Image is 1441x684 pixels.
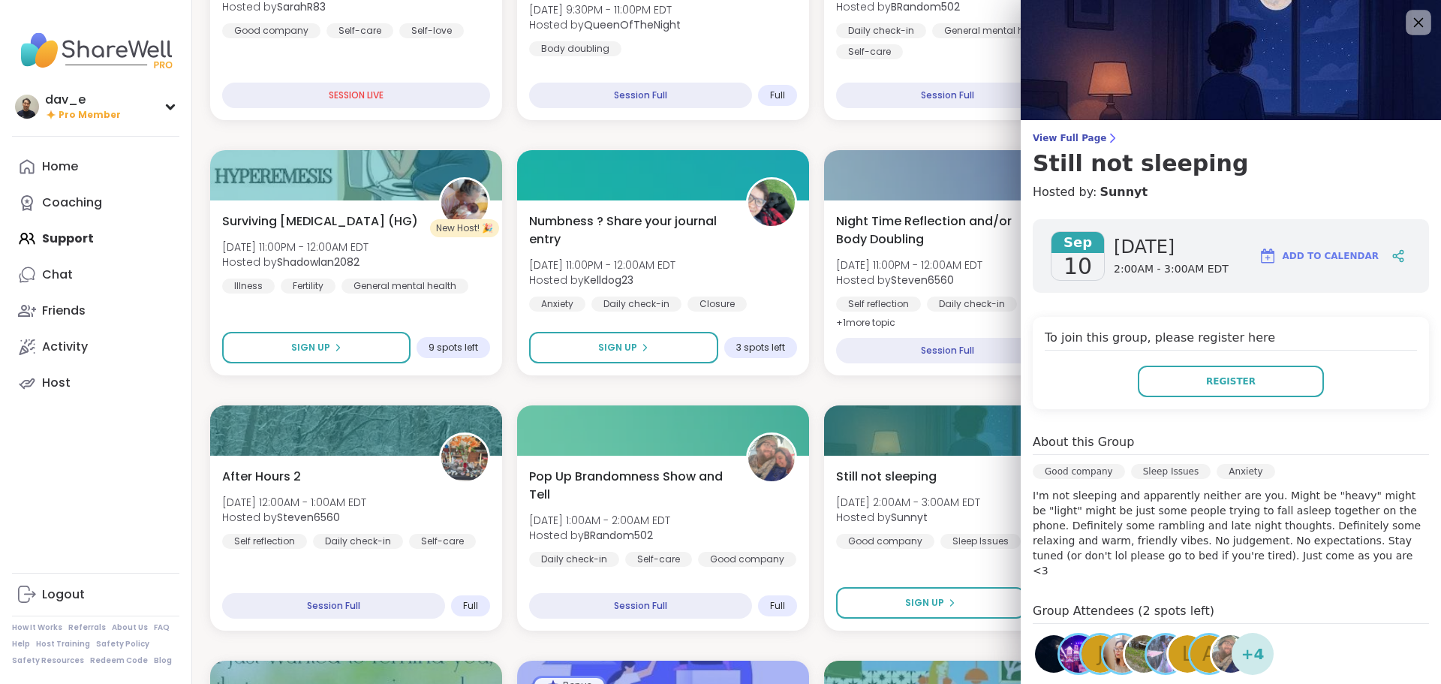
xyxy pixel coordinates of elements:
a: Friends [12,293,179,329]
div: Session Full [836,338,1059,363]
div: Good company [222,23,320,38]
div: Good company [1033,464,1125,479]
div: Coaching [42,194,102,211]
span: Full [463,600,478,612]
div: Session Full [222,593,445,619]
a: Host Training [36,639,90,649]
span: Numbness ? Share your journal entry [529,212,730,249]
a: Host [12,365,179,401]
span: 9 spots left [429,342,478,354]
p: I'm not sleeping and apparently neither are you. Might be "heavy" might be "light" might be just ... [1033,488,1429,578]
img: irisanne [1103,635,1141,673]
div: Chat [42,267,73,283]
div: Self reflection [222,534,307,549]
div: Daily check-in [591,297,681,312]
a: Sunnyt [1100,183,1148,201]
a: Coaching [12,185,179,221]
img: ShareWell Nav Logo [12,24,179,77]
a: Safety Resources [12,655,84,666]
div: Friends [42,303,86,319]
span: Hosted by [222,255,369,270]
b: QueenOfTheNight [584,17,681,32]
div: Host [42,375,71,391]
button: Add to Calendar [1252,238,1385,274]
span: Sign Up [598,341,637,354]
a: About Us [112,622,148,633]
div: Self-care [409,534,476,549]
span: [DATE] 9:30PM - 11:00PM EDT [529,2,681,17]
a: irisanne [1101,633,1143,675]
div: Session Full [529,593,752,619]
img: Shadowlan2082 [441,179,488,226]
div: Daily check-in [927,297,1017,312]
span: [DATE] 2:00AM - 3:00AM EDT [836,495,980,510]
a: L [1166,633,1208,675]
div: Sleep Issues [1131,464,1211,479]
b: Kelldog23 [584,273,633,288]
div: Session Full [529,83,752,108]
img: ShareWell Logomark [1259,247,1277,265]
a: A [1188,633,1230,675]
div: Logout [42,586,85,603]
img: dav_e [15,95,39,119]
span: View Full Page [1033,132,1429,144]
span: 2:00AM - 3:00AM EDT [1114,262,1229,277]
a: J [1079,633,1121,675]
span: Full [770,600,785,612]
div: New Host! 🎉 [430,219,499,237]
span: [DATE] 12:00AM - 1:00AM EDT [222,495,366,510]
div: Self-love [399,23,464,38]
div: Good company [698,552,796,567]
a: Activity [12,329,179,365]
span: Hosted by [222,510,366,525]
span: Sign Up [905,596,944,610]
a: Blog [154,655,172,666]
h4: To join this group, please register here [1045,329,1417,351]
a: View Full PageStill not sleeping [1033,132,1429,177]
img: BRandom502 [748,435,795,481]
a: Help [12,639,30,649]
span: Sign Up [291,341,330,354]
a: Kevin2025 [1123,633,1165,675]
h4: About this Group [1033,433,1134,451]
span: J [1097,640,1103,669]
div: dav_e [45,92,121,108]
div: Daily check-in [836,23,926,38]
span: A [1202,640,1216,669]
span: + 4 [1241,643,1265,665]
a: How It Works [12,622,62,633]
img: QueenOfTheNight [1035,635,1072,673]
a: Chat [12,257,179,293]
a: Brandon84 [1057,633,1100,675]
div: Session Full [836,83,1059,108]
span: [DATE] 11:00PM - 12:00AM EDT [222,240,369,255]
div: Self-care [625,552,692,567]
span: After Hours 2 [222,468,301,486]
img: lyssa [1147,635,1184,673]
b: BRandom502 [584,528,653,543]
span: Surviving [MEDICAL_DATA] (HG) [222,212,418,231]
span: Full [770,89,785,101]
div: Fertility [281,279,335,294]
b: Steven6560 [277,510,340,525]
h4: Hosted by: [1033,183,1429,201]
img: Steven6560 [441,435,488,481]
div: Closure [687,297,747,312]
span: Still not sleeping [836,468,937,486]
span: 10 [1063,253,1092,280]
b: Sunnyt [891,510,928,525]
a: QueenOfTheNight [1033,633,1075,675]
div: Self-care [836,44,903,59]
h3: Still not sleeping [1033,150,1429,177]
div: Body doubling [529,41,621,56]
div: Daily check-in [529,552,619,567]
div: Sleep Issues [940,534,1021,549]
div: Activity [42,339,88,355]
button: Sign Up [529,332,718,363]
span: L [1182,640,1193,669]
a: Safety Policy [96,639,149,649]
span: Hosted by [529,17,681,32]
img: BRandom502 [1212,635,1250,673]
div: General mental health [341,279,468,294]
div: Anxiety [1217,464,1274,479]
